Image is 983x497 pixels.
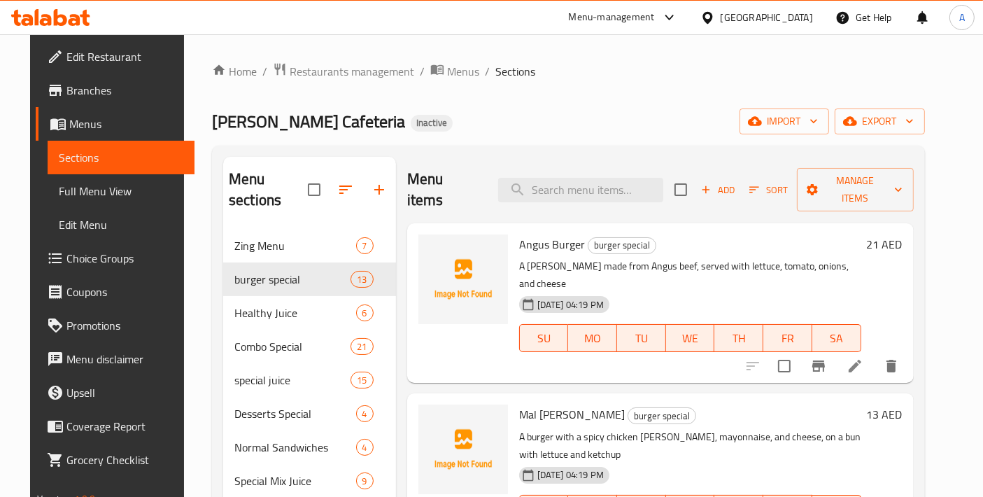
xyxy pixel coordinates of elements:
span: Add [699,182,737,198]
span: WE [672,328,709,349]
span: Select all sections [299,175,329,204]
div: [GEOGRAPHIC_DATA] [721,10,813,25]
a: Choice Groups [36,241,195,275]
span: Mal [PERSON_NAME] [519,404,625,425]
span: TU [623,328,660,349]
span: import [751,113,818,130]
a: Promotions [36,309,195,342]
h2: Menu items [407,169,481,211]
span: MO [574,328,611,349]
a: Menus [430,62,479,80]
span: [PERSON_NAME] Cafeteria [212,106,405,137]
span: Coupons [66,283,183,300]
div: burger special [628,407,696,424]
span: Sections [495,63,535,80]
a: Upsell [36,376,195,409]
div: Healthy Juice6 [223,296,396,330]
span: Combo Special [234,338,351,355]
span: [DATE] 04:19 PM [532,298,609,311]
button: Branch-specific-item [802,349,835,383]
div: burger special13 [223,262,396,296]
button: Add section [362,173,396,206]
div: burger special [588,237,656,254]
span: A [959,10,965,25]
nav: breadcrumb [212,62,925,80]
span: Promotions [66,317,183,334]
span: Sections [59,149,183,166]
a: Branches [36,73,195,107]
a: Edit menu item [847,358,863,374]
span: SA [818,328,856,349]
div: special juice15 [223,363,396,397]
div: Menu-management [569,9,655,26]
h6: 21 AED [867,234,903,254]
a: Home [212,63,257,80]
a: Edit Restaurant [36,40,195,73]
span: 6 [357,307,373,320]
span: Sort items [740,179,797,201]
button: export [835,108,925,134]
h6: 13 AED [867,405,903,424]
span: Edit Restaurant [66,48,183,65]
li: / [262,63,267,80]
span: burger special [628,408,695,424]
div: Combo Special21 [223,330,396,363]
span: Edit Menu [59,216,183,233]
button: TH [714,324,763,352]
span: [DATE] 04:19 PM [532,468,609,482]
li: / [485,63,490,80]
span: Restaurants management [290,63,414,80]
span: Full Menu View [59,183,183,199]
p: A burger with a spicy chicken [PERSON_NAME], mayonnaise, and cheese, on a bun with lettuce and ke... [519,428,861,463]
span: Normal Sandwiches [234,439,355,456]
span: Sort [749,182,788,198]
span: Special Mix Juice [234,472,355,489]
button: Manage items [797,168,914,211]
span: SU [525,328,563,349]
a: Restaurants management [273,62,414,80]
div: items [356,304,374,321]
span: Sort sections [329,173,362,206]
button: TU [617,324,666,352]
input: search [498,178,663,202]
span: Choice Groups [66,250,183,267]
div: Normal Sandwiches4 [223,430,396,464]
div: items [356,237,374,254]
span: Select section [666,175,695,204]
button: FR [763,324,812,352]
h2: Menu sections [229,169,308,211]
p: A [PERSON_NAME] made from Angus beef, served with lettuce, tomato, onions, and cheese [519,258,861,293]
div: items [351,271,373,288]
span: 21 [351,340,372,353]
a: Coverage Report [36,409,195,443]
a: Sections [48,141,195,174]
span: Menus [447,63,479,80]
span: Add item [695,179,740,201]
span: Angus Burger [519,234,585,255]
button: Sort [746,179,791,201]
span: TH [720,328,758,349]
span: burger special [588,237,656,253]
span: Branches [66,82,183,99]
span: 4 [357,441,373,454]
span: Select to update [770,351,799,381]
span: 4 [357,407,373,421]
button: WE [666,324,715,352]
li: / [420,63,425,80]
div: Desserts Special4 [223,397,396,430]
img: Mal Mal Mathafi [418,405,508,494]
div: items [351,338,373,355]
span: Menu disclaimer [66,351,183,367]
div: Zing Menu7 [223,229,396,262]
button: import [740,108,829,134]
button: Add [695,179,740,201]
a: Menus [36,107,195,141]
div: items [356,439,374,456]
span: special juice [234,372,351,388]
div: Inactive [411,115,453,132]
span: burger special [234,271,351,288]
